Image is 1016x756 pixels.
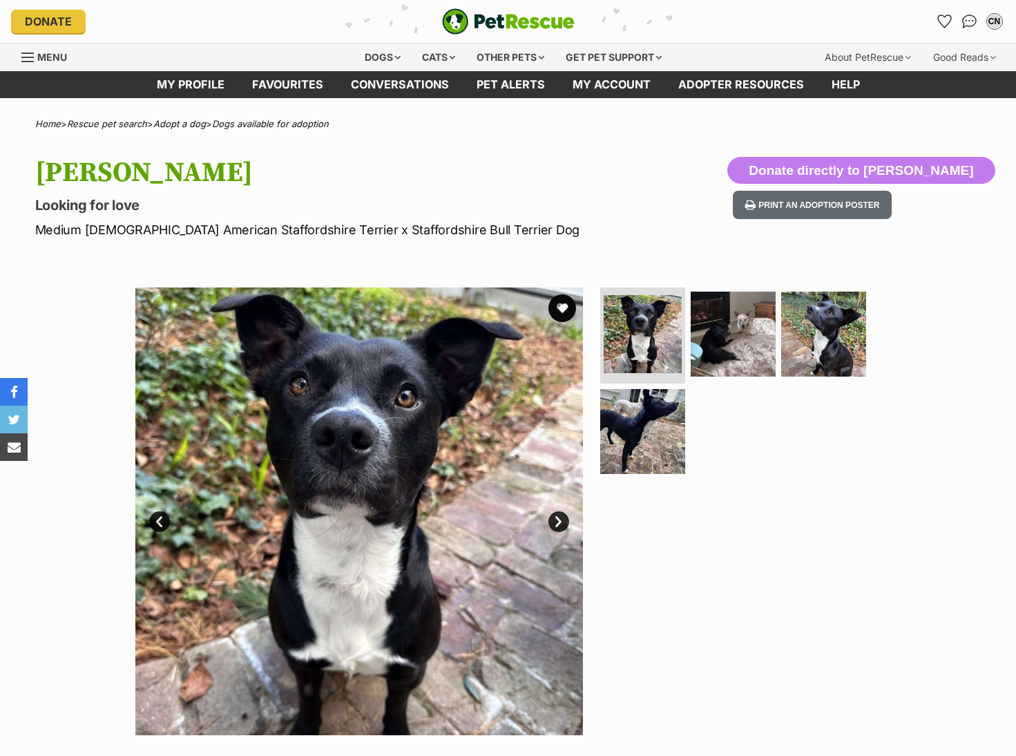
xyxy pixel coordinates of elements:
img: Photo of Bonnie [604,295,682,373]
a: conversations [337,71,463,98]
p: Medium [DEMOGRAPHIC_DATA] American Staffordshire Terrier x Staffordshire Bull Terrier Dog [35,220,620,239]
div: > > > [1,119,1016,129]
p: Looking for love [35,196,620,215]
a: Favourites [934,10,956,32]
a: Dogs available for adoption [212,118,329,129]
div: Other pets [467,44,554,71]
img: logo-e224e6f780fb5917bec1dbf3a21bbac754714ae5b6737aabdf751b685950b380.svg [442,8,575,35]
a: Adopter resources [664,71,818,98]
a: Adopt a dog [153,118,206,129]
a: My profile [143,71,238,98]
a: Rescue pet search [67,118,147,129]
img: Photo of Bonnie [600,389,685,474]
div: Get pet support [556,44,671,71]
a: PetRescue [442,8,575,35]
div: Dogs [355,44,410,71]
a: Menu [21,44,77,68]
h1: [PERSON_NAME] [35,157,620,189]
div: Cats [412,44,465,71]
a: Conversations [959,10,981,32]
div: CN [988,15,1001,28]
a: Prev [149,511,170,532]
button: favourite [548,294,576,322]
img: Photo of Bonnie [135,287,583,735]
img: Photo of Bonnie [691,292,776,377]
a: Help [818,71,874,98]
button: Donate directly to [PERSON_NAME] [727,157,995,185]
a: Home [35,118,61,129]
button: My account [984,10,1006,32]
a: Donate [11,10,86,33]
img: Photo of Bonnie [781,292,866,377]
a: Next [548,511,569,532]
ul: Account quick links [934,10,1006,32]
a: Favourites [238,71,337,98]
button: Print an adoption poster [733,191,892,219]
div: About PetRescue [815,44,921,71]
a: Pet alerts [463,71,559,98]
div: Good Reads [923,44,1006,71]
img: chat-41dd97257d64d25036548639549fe6c8038ab92f7586957e7f3b1b290dea8141.svg [962,15,977,28]
span: Menu [37,51,67,63]
a: My account [559,71,664,98]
